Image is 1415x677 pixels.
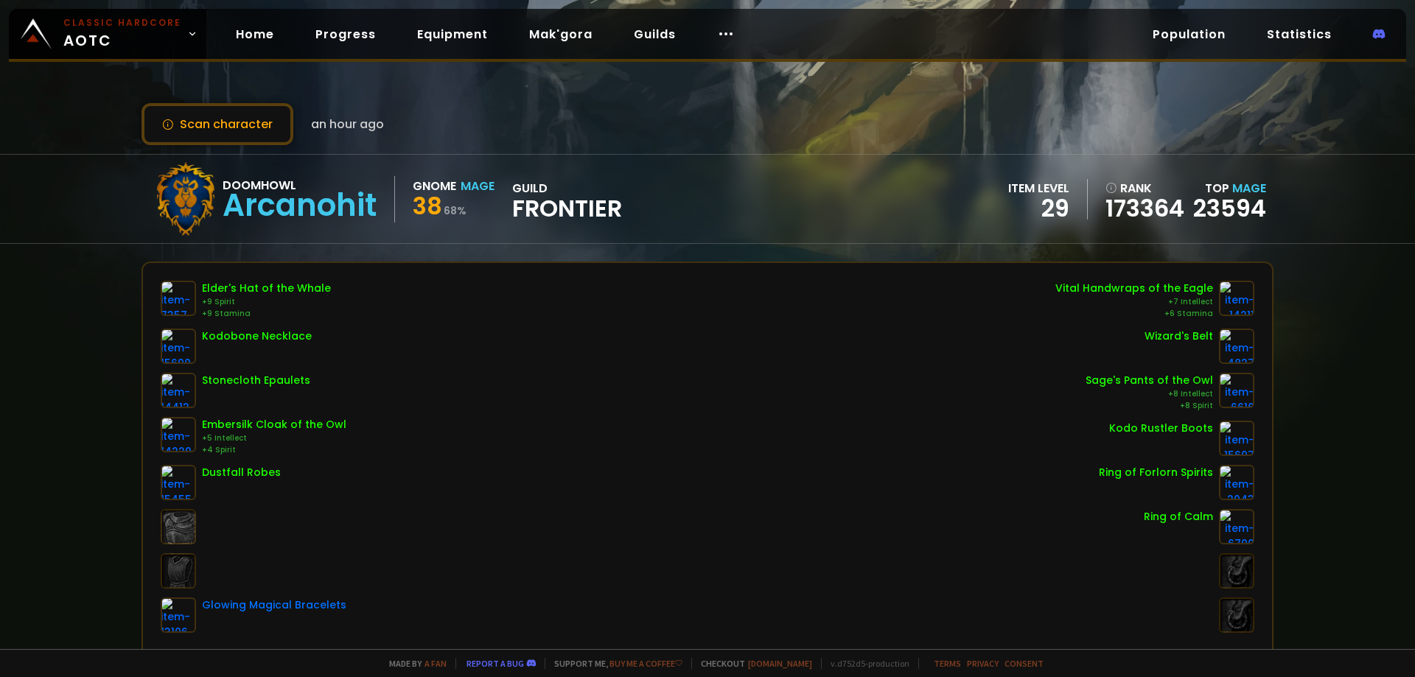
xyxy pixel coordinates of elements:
div: +9 Spirit [202,296,331,308]
a: Guilds [622,19,688,49]
div: +8 Spirit [1086,400,1213,412]
small: Classic Hardcore [63,16,181,29]
img: item-14229 [161,417,196,452]
div: +7 Intellect [1055,296,1213,308]
a: Privacy [967,658,999,669]
a: Classic HardcoreAOTC [9,9,206,59]
img: item-4827 [1219,329,1254,364]
img: item-6616 [1219,373,1254,408]
span: v. d752d5 - production [821,658,909,669]
a: Terms [934,658,961,669]
a: [DOMAIN_NAME] [748,658,812,669]
a: 173364 [1105,197,1184,220]
a: Equipment [405,19,500,49]
div: +9 Stamina [202,308,331,320]
a: Mak'gora [517,19,604,49]
button: Scan character [141,103,293,145]
span: Checkout [691,658,812,669]
a: Buy me a coffee [609,658,682,669]
div: guild [512,179,622,220]
div: Embersilk Cloak of the Owl [202,417,346,432]
a: Report a bug [467,658,524,669]
a: Statistics [1255,19,1344,49]
a: Progress [304,19,388,49]
div: Stonecloth Epaulets [202,373,310,388]
div: Doomhowl [223,176,377,194]
div: +6 Stamina [1055,308,1213,320]
span: an hour ago [311,115,384,133]
span: Support me, [545,658,682,669]
div: Sage's Pants of the Owl [1086,373,1213,388]
small: 68 % [444,203,467,218]
div: Vital Handwraps of the Eagle [1055,281,1213,296]
img: item-14211 [1219,281,1254,316]
div: Ring of Calm [1144,509,1213,525]
div: +5 Intellect [202,432,346,444]
a: 23594 [1193,192,1266,225]
div: Wizard's Belt [1145,329,1213,344]
div: Top [1193,179,1266,197]
div: Ring of Forlorn Spirits [1099,465,1213,480]
div: +4 Spirit [202,444,346,456]
div: Dustfall Robes [202,465,281,480]
span: AOTC [63,16,181,52]
span: 38 [413,189,442,222]
img: item-15455 [161,465,196,500]
div: rank [1105,179,1184,197]
a: Home [224,19,286,49]
div: +8 Intellect [1086,388,1213,400]
img: item-15697 [1219,421,1254,456]
img: item-14412 [161,373,196,408]
div: 29 [1008,197,1069,220]
div: Mage [461,177,495,195]
div: Glowing Magical Bracelets [202,597,346,613]
img: item-6790 [1219,509,1254,544]
span: Made by [380,658,447,669]
div: Kodobone Necklace [202,329,312,344]
img: item-7357 [161,281,196,316]
img: item-2043 [1219,465,1254,500]
a: Population [1141,19,1237,49]
a: a fan [424,658,447,669]
div: Arcanohit [223,194,377,217]
img: item-13106 [161,597,196,633]
img: item-15690 [161,329,196,364]
div: item level [1008,179,1069,197]
span: Frontier [512,197,622,220]
a: Consent [1005,658,1044,669]
div: Gnome [413,177,456,195]
span: Mage [1232,180,1266,197]
div: Elder's Hat of the Whale [202,281,331,296]
div: Kodo Rustler Boots [1109,421,1213,436]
